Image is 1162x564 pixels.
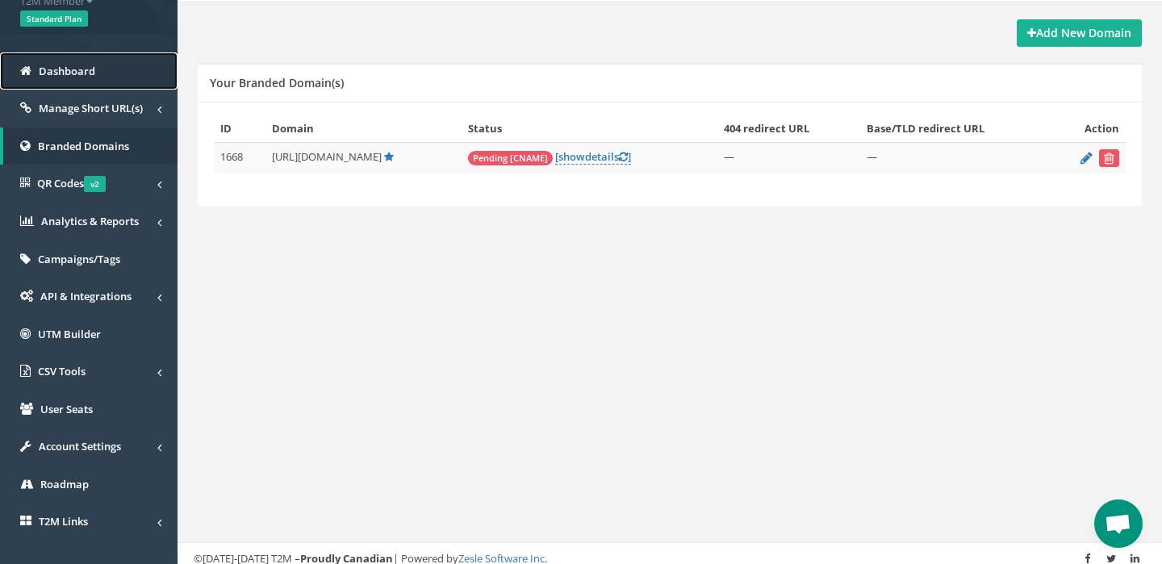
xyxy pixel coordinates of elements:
span: QR Codes [37,176,106,190]
th: ID [214,115,265,143]
span: Roadmap [40,477,89,491]
td: 1668 [214,143,265,174]
span: Account Settings [39,439,121,453]
span: Campaigns/Tags [38,252,120,266]
span: Branded Domains [38,139,129,153]
td: — [860,143,1051,174]
a: [showdetails] [555,149,631,165]
span: show [558,149,585,164]
a: Add New Domain [1017,19,1142,47]
th: Domain [265,115,462,143]
strong: Add New Domain [1027,25,1131,40]
span: User Seats [40,402,93,416]
a: Default [384,149,394,164]
span: Manage Short URL(s) [39,101,143,115]
span: v2 [84,176,106,192]
span: UTM Builder [38,327,101,341]
th: 404 redirect URL [717,115,860,143]
span: Dashboard [39,64,95,78]
th: Action [1051,115,1126,143]
span: Standard Plan [20,10,88,27]
th: Status [462,115,717,143]
span: T2M Links [39,514,88,528]
span: [URL][DOMAIN_NAME] [272,149,382,164]
th: Base/TLD redirect URL [860,115,1051,143]
h5: Your Branded Domain(s) [210,77,344,89]
span: CSV Tools [38,364,86,378]
span: API & Integrations [40,289,132,303]
td: — [717,143,860,174]
div: Open chat [1094,499,1143,548]
span: Pending [CNAME] [468,151,553,165]
span: Analytics & Reports [41,214,139,228]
